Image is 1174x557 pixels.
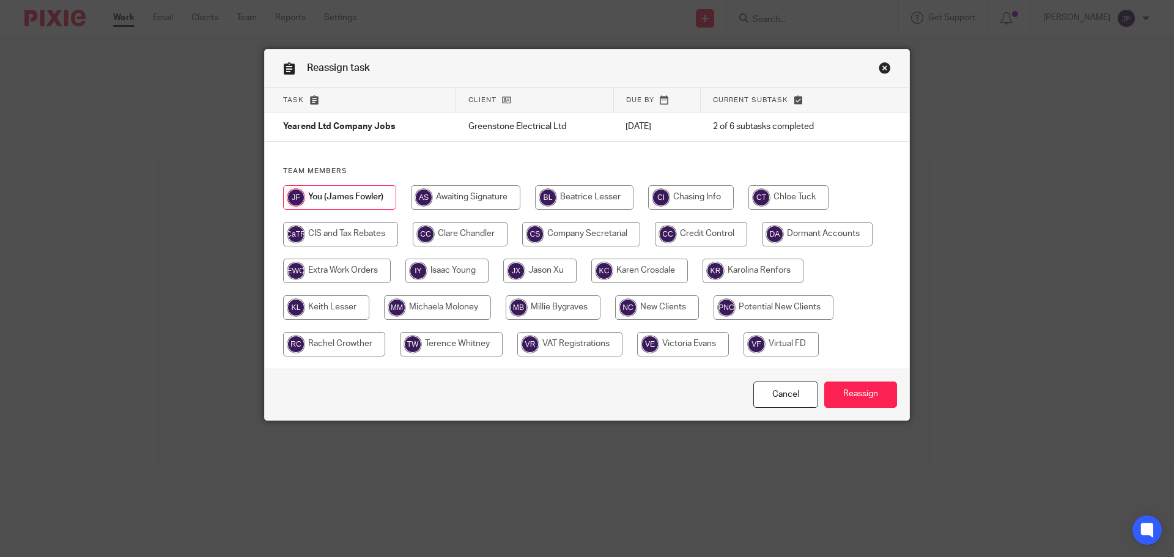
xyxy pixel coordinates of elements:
[283,166,891,176] h4: Team members
[701,113,862,142] td: 2 of 6 subtasks completed
[307,63,370,73] span: Reassign task
[468,120,601,133] p: Greenstone Electrical Ltd
[713,97,788,103] span: Current subtask
[626,120,689,133] p: [DATE]
[879,62,891,78] a: Close this dialog window
[468,97,497,103] span: Client
[753,382,818,408] a: Close this dialog window
[626,97,654,103] span: Due by
[283,123,395,131] span: Yearend Ltd Company Jobs
[283,97,304,103] span: Task
[824,382,897,408] input: Reassign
